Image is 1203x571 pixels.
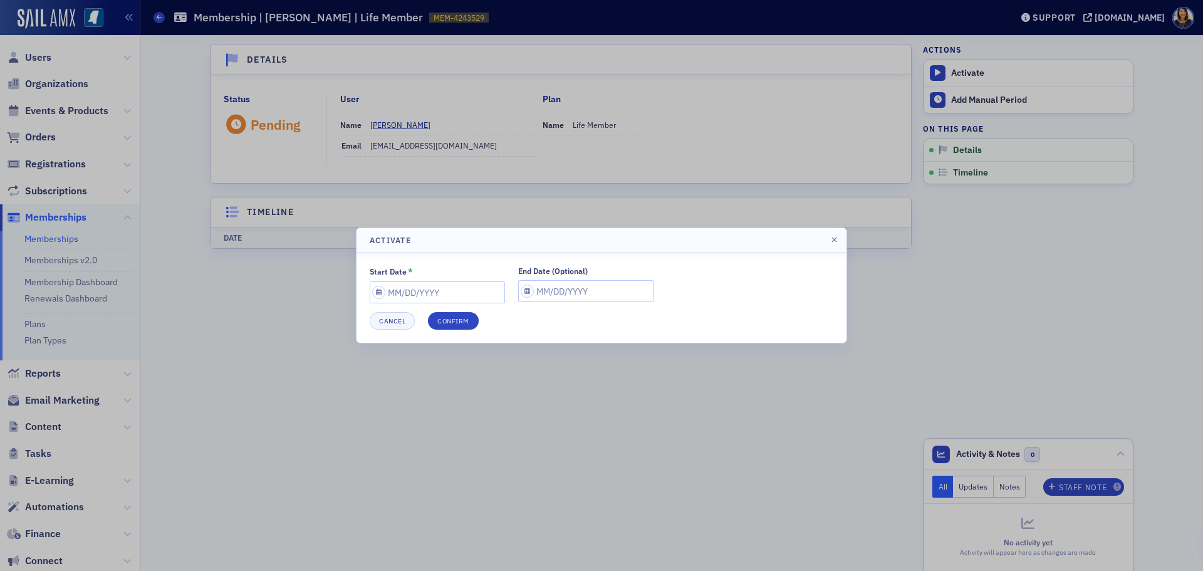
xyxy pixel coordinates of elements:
input: MM/DD/YYYY [370,281,505,303]
div: End Date (Optional) [518,266,588,276]
button: Confirm [428,312,479,330]
input: MM/DD/YYYY [518,280,654,302]
button: Cancel [370,312,415,330]
h4: Activate [370,234,411,246]
abbr: This field is required [408,266,413,278]
div: Start Date [370,267,407,276]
